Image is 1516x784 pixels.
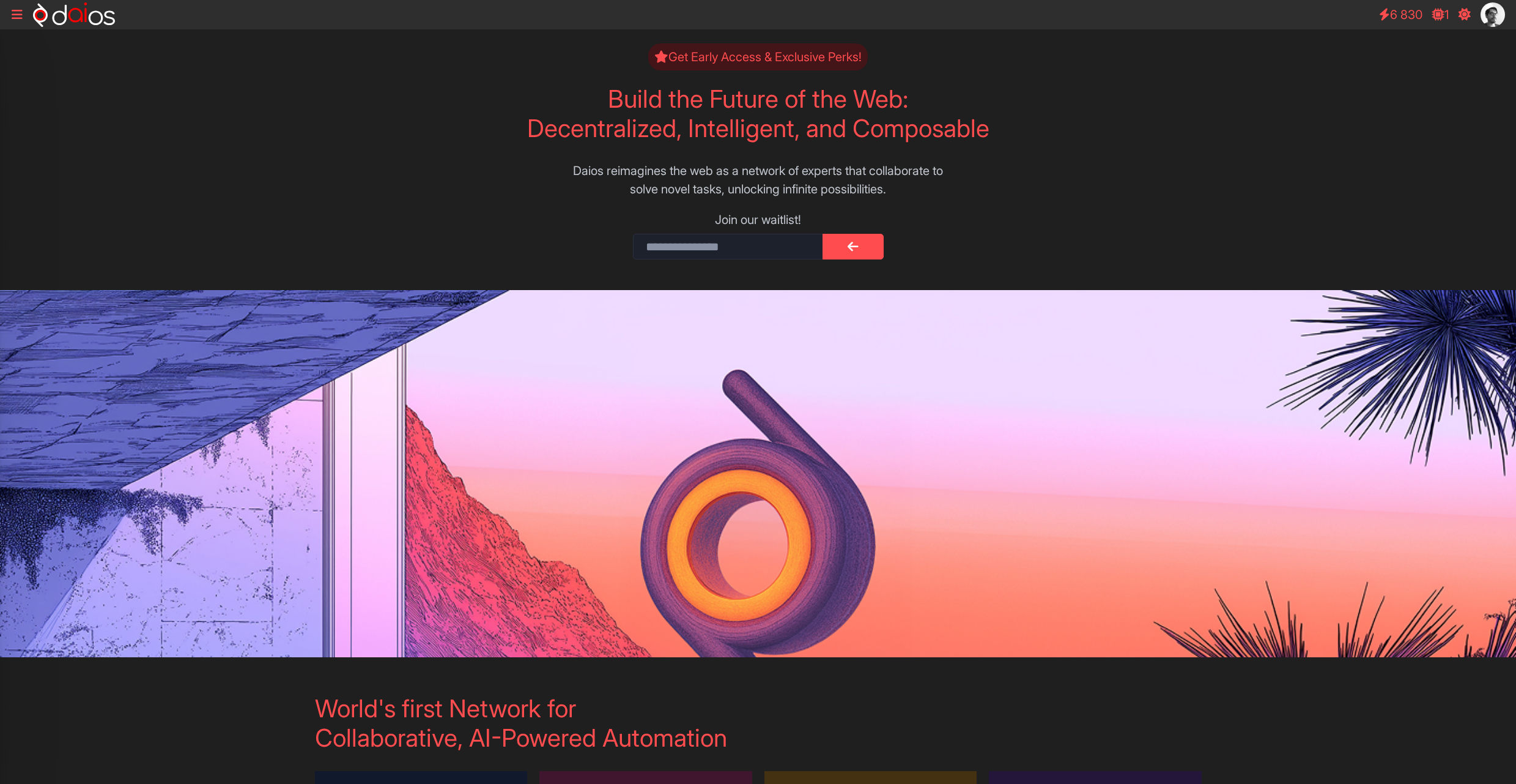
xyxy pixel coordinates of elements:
img: citations [1481,2,1505,27]
a: 1 [1426,2,1455,27]
p: Daios reimagines the web as a network of experts that collaborate to solve novel tasks, unlocking... [315,162,1202,198]
label: Join our waitlist! [633,211,884,229]
span: Get Early Access & Exclusive Perks! [648,43,868,70]
span: 6 830 [1390,7,1422,22]
a: 6 830 [1373,2,1429,27]
img: logo-neg-h.svg [33,2,115,27]
span: 1 [1444,7,1449,22]
h1: Build the Future of the Web: Decentralized, Intelligent, and Composable [315,84,1202,143]
h2: World's first Network for Collaborative, AI-Powered Automation [315,694,1202,753]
